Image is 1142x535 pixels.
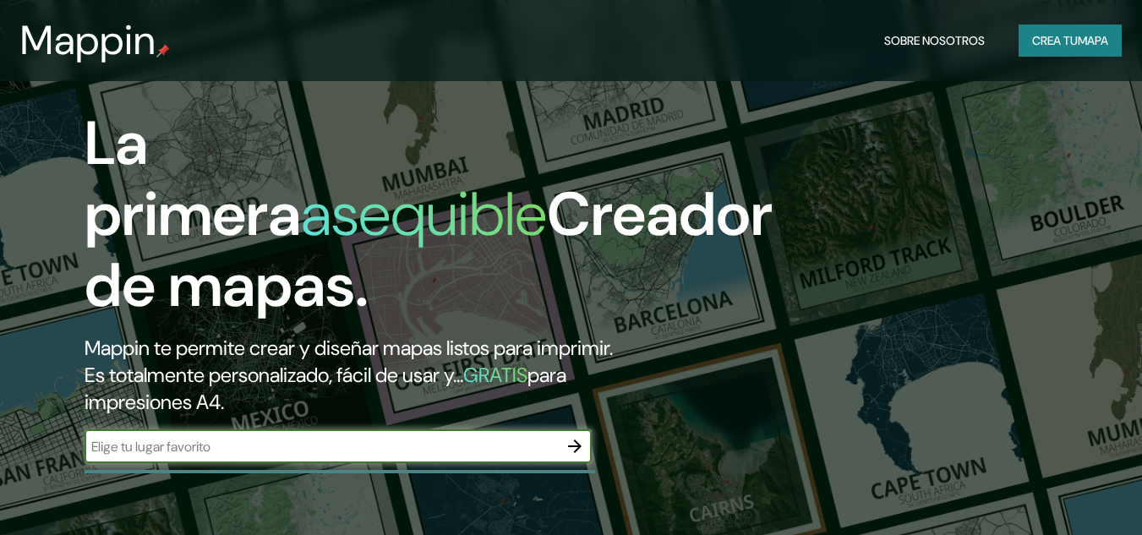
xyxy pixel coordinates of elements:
button: Crea tumapa [1019,25,1122,57]
button: Sobre nosotros [877,25,992,57]
font: Mappin te permite crear y diseñar mapas listos para imprimir. [85,335,613,361]
font: Es totalmente personalizado, fácil de usar y... [85,362,463,388]
font: Sobre nosotros [884,33,985,48]
img: pin de mapeo [156,44,170,57]
font: La primera [85,104,301,254]
font: Creador de mapas. [85,175,773,325]
font: mapa [1078,33,1108,48]
font: asequible [301,175,547,254]
font: Mappin [20,14,156,67]
input: Elige tu lugar favorito [85,437,558,456]
font: para impresiones A4. [85,362,566,415]
font: GRATIS [463,362,527,388]
font: Crea tu [1032,33,1078,48]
